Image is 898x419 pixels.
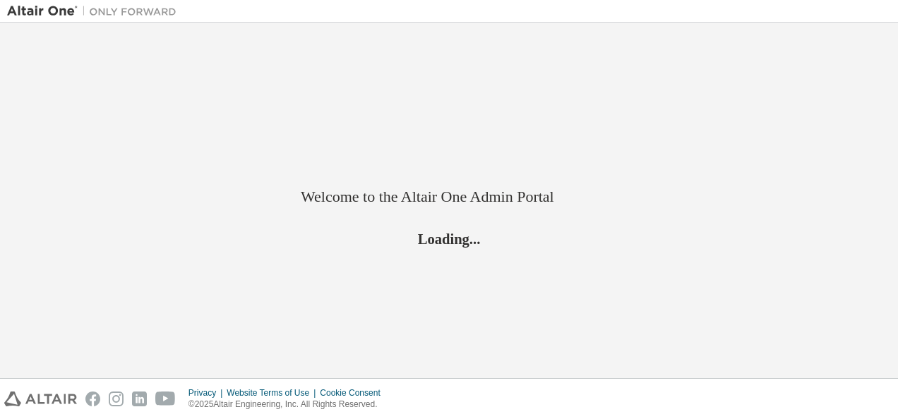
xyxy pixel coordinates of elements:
h2: Loading... [301,230,597,248]
p: © 2025 Altair Engineering, Inc. All Rights Reserved. [188,399,389,411]
img: facebook.svg [85,391,100,406]
div: Website Terms of Use [227,387,320,399]
img: altair_logo.svg [4,391,77,406]
img: youtube.svg [155,391,176,406]
div: Privacy [188,387,227,399]
img: instagram.svg [109,391,124,406]
div: Cookie Consent [320,387,388,399]
img: linkedin.svg [132,391,147,406]
img: Altair One [7,4,184,18]
h2: Welcome to the Altair One Admin Portal [301,187,597,207]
